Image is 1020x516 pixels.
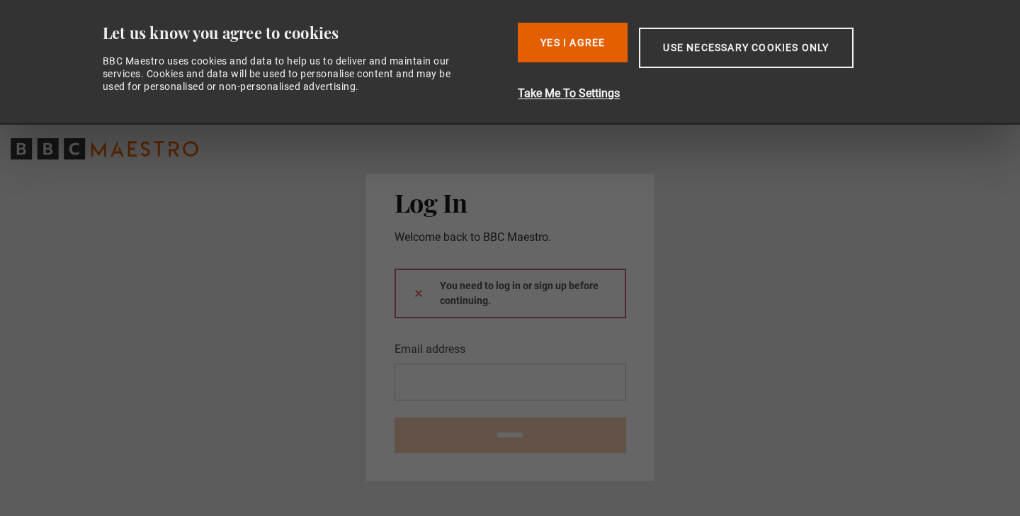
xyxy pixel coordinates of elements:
[103,23,507,43] div: Let us know you agree to cookies
[395,269,626,318] div: You need to log in or sign up before continuing.
[395,187,626,217] h2: Log In
[11,138,198,159] svg: BBC Maestro
[518,85,928,102] button: Take Me To Settings
[395,341,465,358] label: Email address
[103,55,467,94] div: BBC Maestro uses cookies and data to help us to deliver and maintain our services. Cookies and da...
[395,229,626,246] p: Welcome back to BBC Maestro.
[639,28,853,68] button: Use necessary cookies only
[518,23,628,62] button: Yes I Agree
